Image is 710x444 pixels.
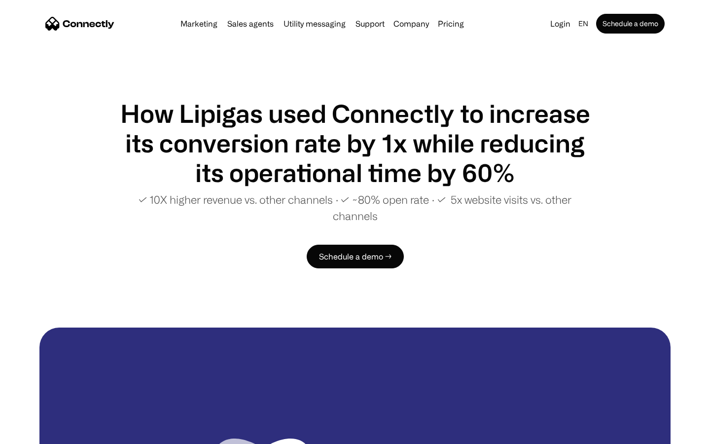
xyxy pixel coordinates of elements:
a: Schedule a demo [596,14,665,34]
a: Sales agents [223,20,278,28]
div: Company [393,17,429,31]
a: Pricing [434,20,468,28]
a: Utility messaging [280,20,350,28]
ul: Language list [20,427,59,441]
p: ✓ 10X higher revenue vs. other channels ∙ ✓ ~80% open rate ∙ ✓ 5x website visits vs. other channels [118,191,592,224]
aside: Language selected: English [10,426,59,441]
a: Schedule a demo → [307,245,404,268]
a: Support [352,20,389,28]
div: en [578,17,588,31]
h1: How Lipigas used Connectly to increase its conversion rate by 1x while reducing its operational t... [118,99,592,187]
a: Login [546,17,574,31]
a: Marketing [177,20,221,28]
